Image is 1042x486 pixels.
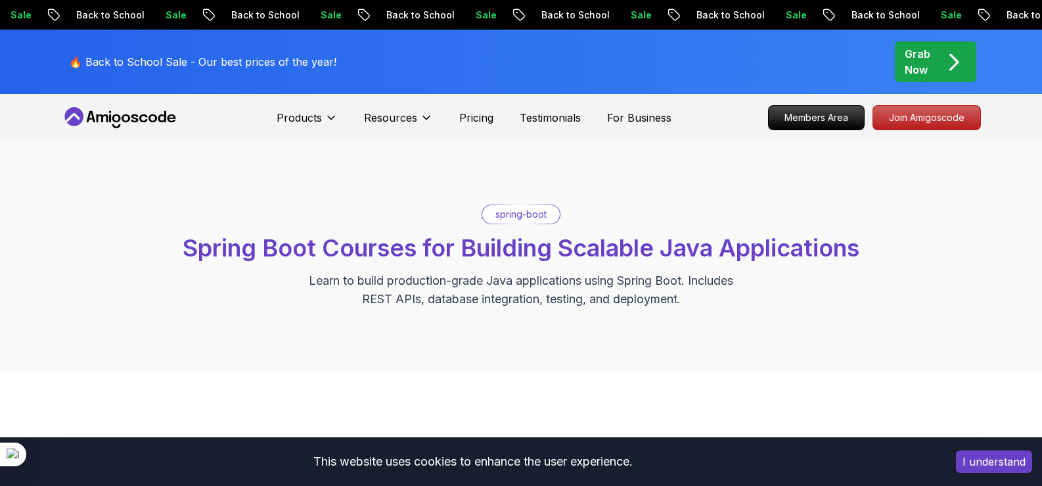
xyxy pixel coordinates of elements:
p: Sale [617,9,659,22]
p: Back to School [373,9,462,22]
p: Sale [772,9,814,22]
p: Back to School [217,9,307,22]
button: Resources [364,110,433,136]
button: Accept cookies [956,450,1032,473]
p: Sale [152,9,194,22]
p: Products [277,110,322,126]
p: Resources [364,110,417,126]
button: Products [277,110,338,136]
p: Members Area [769,106,864,130]
div: This website uses cookies to enhance the user experience. [10,447,936,476]
p: Learn to build production-grade Java applications using Spring Boot. Includes REST APIs, database... [300,272,742,308]
a: For Business [607,110,671,126]
a: Pricing [459,110,493,126]
p: 🔥 Back to School Sale - Our best prices of the year! [69,54,336,70]
p: Sale [927,9,969,22]
p: Join Amigoscode [873,106,980,130]
p: spring-boot [495,208,547,221]
a: Testimonials [520,110,581,126]
p: Back to School [528,9,617,22]
p: Grab Now [905,46,930,78]
p: Back to School [683,9,772,22]
p: Sale [462,9,504,22]
a: Join Amigoscode [872,105,981,130]
span: Spring Boot Courses for Building Scalable Java Applications [183,233,859,262]
p: Back to School [62,9,152,22]
a: Members Area [768,105,865,130]
p: Back to School [838,9,927,22]
p: Sale [307,9,349,22]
